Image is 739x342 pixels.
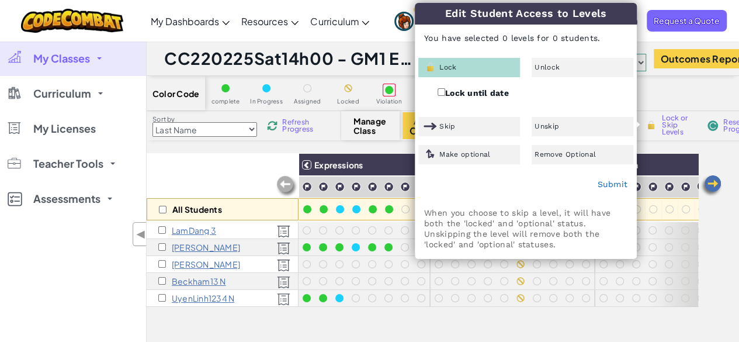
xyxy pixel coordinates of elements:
[424,149,437,160] img: IconOptionalLevel.svg
[33,88,91,99] span: Curriculum
[647,10,727,32] a: Request a Quote
[681,182,691,192] img: IconChallengeLevel.svg
[277,225,290,238] img: Licensed
[403,112,455,139] button: Assign Content
[424,62,437,72] img: IconLock.svg
[152,89,199,98] span: Color Code
[318,182,328,192] img: IconChallengeLevel.svg
[164,47,417,70] h1: CC220225Sat14h00 - GM1 EN (Teacher [PERSON_NAME])
[21,9,123,33] img: CodeCombat logo
[400,182,410,192] img: IconChallengeLevel.svg
[696,181,707,192] img: IconChallengeLevel.svg
[211,98,240,105] span: complete
[33,123,96,134] span: My Licenses
[136,226,146,243] span: ◀
[33,158,103,169] span: Teacher Tools
[439,123,455,130] span: Skip
[302,182,312,192] img: IconChallengeLevel.svg
[535,151,596,158] span: Remove Optional
[648,182,658,192] img: IconChallengeLevel.svg
[438,86,509,99] label: Lock until date
[367,182,377,192] img: IconChallengeLevel.svg
[439,64,456,71] span: Lock
[699,174,723,198] img: Arrow_Left.png
[415,3,637,25] h3: Edit Student Access to Levels
[597,179,627,189] a: Submit
[645,120,657,130] img: IconLock.svg
[275,175,299,198] img: Arrow_Left_Inactive.png
[662,115,696,136] span: Lock or Skip Levels
[664,182,674,192] img: IconChallengeLevel.svg
[335,182,345,192] img: IconChallengeLevel.svg
[235,5,304,37] a: Resources
[337,98,359,105] span: Locked
[145,5,235,37] a: My Dashboards
[294,98,321,105] span: Assigned
[351,182,361,192] img: IconChallengeLevel.svg
[394,12,414,31] img: avatar
[353,116,388,135] span: Manage Class
[151,15,219,27] span: My Dashboards
[388,2,488,39] a: My Account
[310,15,359,27] span: Curriculum
[376,98,402,105] span: Violation
[277,259,290,272] img: Licensed
[152,115,257,124] label: Sort by
[304,5,375,37] a: Curriculum
[282,119,318,133] span: Refresh Progress
[535,123,559,130] span: Unskip
[707,120,719,131] img: IconReset.svg
[415,24,636,52] p: You have selected 0 levels for 0 students.
[33,194,100,204] span: Assessments
[172,293,234,303] p: UyenLinh1234 N
[439,151,490,158] span: Make optional
[250,98,283,105] span: In Progress
[424,121,437,132] img: IconSkippedLevel.svg
[172,205,222,214] p: All Students
[314,160,363,170] span: Expressions
[267,120,277,131] img: IconReload.svg
[277,276,290,289] img: Licensed
[535,64,560,71] span: Unlock
[172,260,240,269] p: Thien Minh M
[438,88,445,96] input: Lock until date
[277,293,290,306] img: Licensed
[241,15,288,27] span: Resources
[424,208,627,250] p: When you choose to skip a level, it will have both the 'locked' and 'optional' status. Unskipping...
[172,226,216,235] p: LamDang 3
[33,53,90,64] span: My Classes
[384,182,394,192] img: IconChallengeLevel.svg
[277,242,290,255] img: Licensed
[172,243,240,252] p: Huy L
[172,277,226,286] p: Beckham13 N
